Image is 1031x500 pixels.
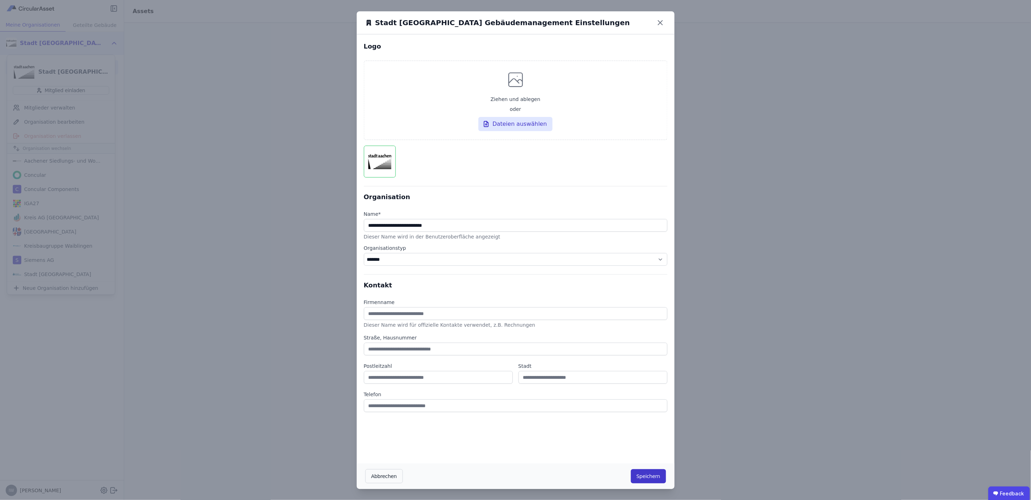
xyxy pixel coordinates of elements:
label: Firmenname [364,299,667,306]
span: Dieser Name wird für offizielle Kontakte verwendet, z.B. Rechnungen [364,322,536,328]
label: Straße, Hausnummer [364,334,667,341]
button: Speichern [631,469,666,483]
span: Dieser Name wird in der Benutzeroberfläche angezeigt [364,234,500,240]
div: Kontakt [364,280,667,290]
label: audits.requiredField [364,210,667,218]
label: Postleitzahl [364,363,513,370]
span: Ziehen und ablegen [490,96,540,103]
span: oder [510,106,521,113]
div: Logo [364,41,667,51]
label: Stadt [519,363,667,370]
h6: Stadt [GEOGRAPHIC_DATA] Gebäudemanagement Einstellungen [372,17,630,28]
button: Abbrechen [365,469,403,483]
div: Dateien auswählen [478,117,553,131]
label: Organisationstyp [364,245,667,252]
label: Telefon [364,391,667,398]
div: Organisation [364,192,667,202]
